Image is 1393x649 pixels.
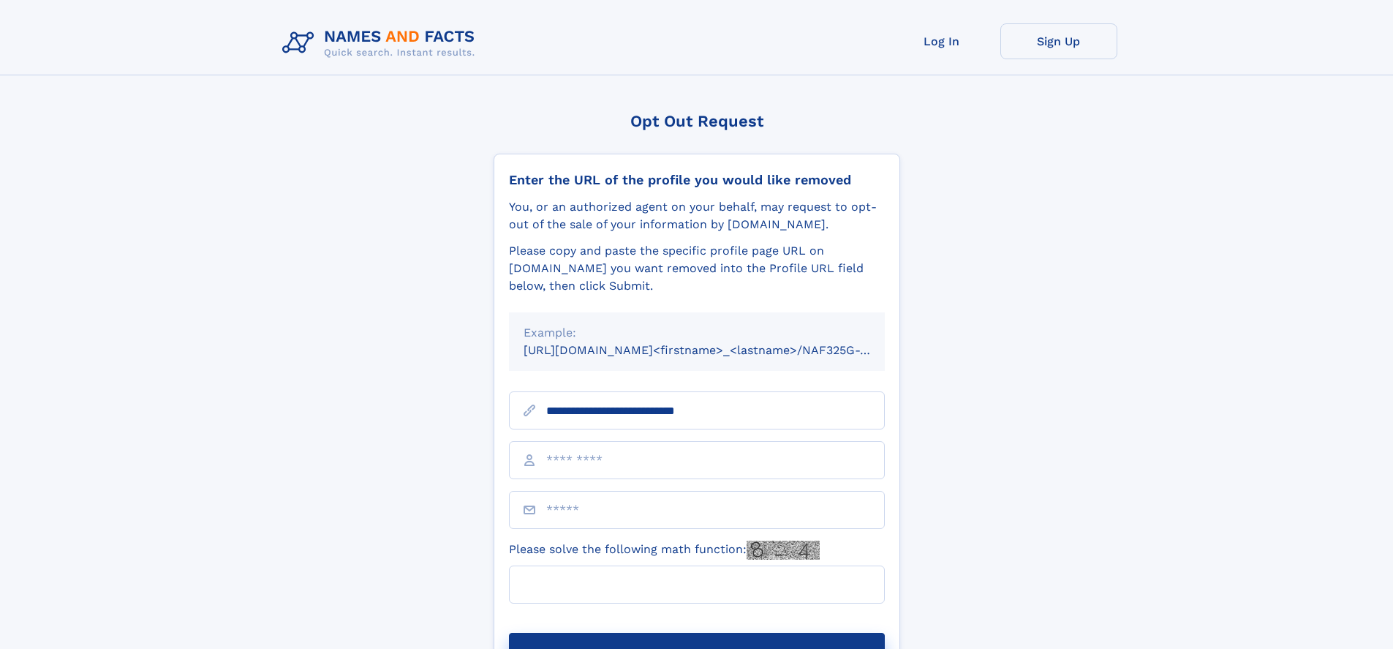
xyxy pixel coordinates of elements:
img: Logo Names and Facts [276,23,487,63]
div: Opt Out Request [494,112,900,130]
a: Log In [883,23,1000,59]
div: Please copy and paste the specific profile page URL on [DOMAIN_NAME] you want removed into the Pr... [509,242,885,295]
a: Sign Up [1000,23,1117,59]
div: You, or an authorized agent on your behalf, may request to opt-out of the sale of your informatio... [509,198,885,233]
label: Please solve the following math function: [509,541,820,560]
div: Enter the URL of the profile you would like removed [509,172,885,188]
div: Example: [524,324,870,342]
small: [URL][DOMAIN_NAME]<firstname>_<lastname>/NAF325G-xxxxxxxx [524,343,913,357]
